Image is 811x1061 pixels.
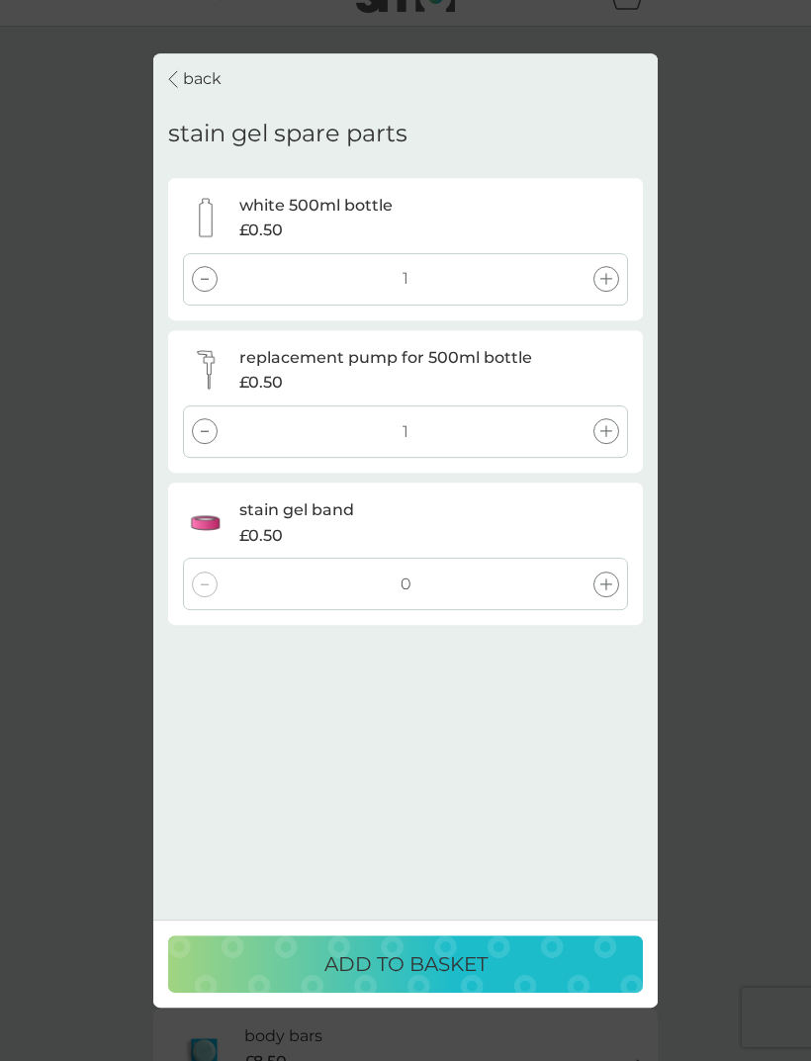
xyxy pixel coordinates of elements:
img: stain gel band [186,503,225,543]
button: back [168,53,222,105]
p: ADD TO BASKET [324,948,488,980]
span: £0.50 [239,523,283,549]
span: £0.50 [239,370,283,396]
img: replacement pump for 500ml bottle [186,350,225,390]
p: white 500ml bottle [239,193,393,219]
p: back [183,66,222,92]
span: £0.50 [239,218,283,243]
button: ADD TO BASKET [168,935,643,993]
p: 0 [401,572,411,597]
h2: stain gel spare parts [168,120,407,148]
p: stain gel band [239,497,354,523]
p: 1 [403,267,408,293]
img: white 500ml bottle [186,198,225,237]
p: replacement pump for 500ml bottle [239,345,532,371]
p: 1 [403,419,408,445]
